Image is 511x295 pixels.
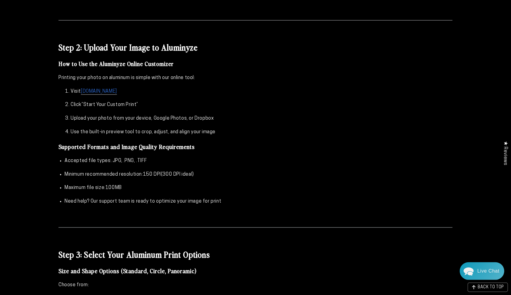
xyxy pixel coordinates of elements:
strong: Size and Shape Options (Standard, Circle, Panoramic) [58,267,197,275]
div: Click to open Judge.me floating reviews tab [499,136,511,170]
p: Use the built-in preview tool to crop, adjust, and align your image [71,128,453,137]
p: Minimum recommended resolution: (300 DPI ideal) [65,171,453,179]
strong: Step 2: Upload Your Image to Aluminyze [58,41,198,53]
p: Need help? Our support team is ready to optimize your image for print [65,197,453,206]
p: Choose from: [58,281,453,290]
span: BACK TO TOP [478,285,504,290]
p: Maximum file size: [65,184,453,193]
p: Printing your photo on aluminum is simple with our online tool: [58,74,453,83]
strong: 100MB [105,186,122,191]
strong: “Start Your Custom Print” [82,103,138,108]
strong: How to Use the Aluminyze Online Customizer [58,60,174,68]
div: Chat widget toggle [460,262,504,280]
strong: 150 DPI [143,172,161,177]
p: Visit [71,88,453,96]
a: [DOMAIN_NAME] [81,89,117,95]
p: Click [71,101,453,110]
strong: Supported Formats and Image Quality Requirements [58,143,195,151]
strong: .JPG, .PNG, .TIFF [112,159,147,164]
p: Upload your photo from your device, Google Photos, or Dropbox [71,114,453,123]
div: Contact Us Directly [477,262,499,280]
p: Accepted file types: [65,157,453,166]
strong: Step 3: Select Your Aluminum Print Options [58,249,210,260]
